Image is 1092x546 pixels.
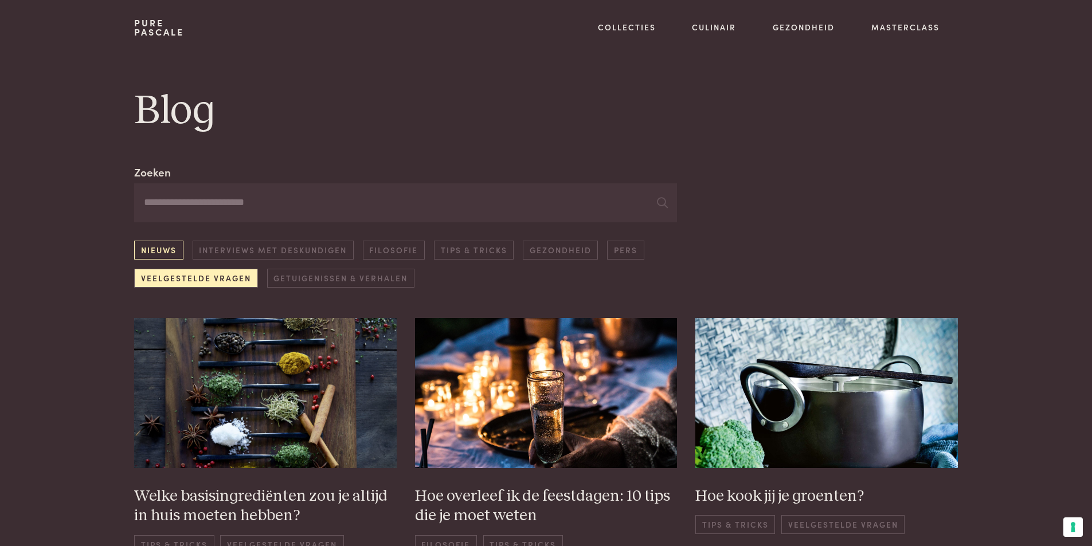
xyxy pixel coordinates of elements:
[193,241,354,260] a: Interviews met deskundigen
[267,269,414,288] a: Getuigenissen & Verhalen
[695,318,958,468] img: groenten koken
[134,241,183,260] a: Nieuws
[134,486,397,526] h3: Welke basisingrediënten zou je altijd in huis moeten hebben?
[523,241,598,260] a: Gezondheid
[134,318,397,468] img: pn53799
[415,318,678,468] img: 322966365_672122701124175_6822491702143303352_n
[134,269,257,288] a: Veelgestelde vragen
[134,85,957,137] h1: Blog
[607,241,644,260] a: Pers
[871,21,940,33] a: Masterclass
[695,486,958,506] h3: Hoe kook jij je groenten?
[363,241,425,260] a: Filosofie
[695,515,775,534] span: Tips & Tricks
[692,21,736,33] a: Culinair
[598,21,656,33] a: Collecties
[773,21,835,33] a: Gezondheid
[1063,517,1083,537] button: Uw voorkeuren voor toestemming voor trackingtechnologieën
[415,486,678,526] h3: Hoe overleef ik de feestdagen: 10 tips die je moet weten
[134,164,171,180] label: Zoeken
[134,18,184,37] a: PurePascale
[781,515,905,534] span: Veelgestelde vragen
[434,241,514,260] a: Tips & Tricks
